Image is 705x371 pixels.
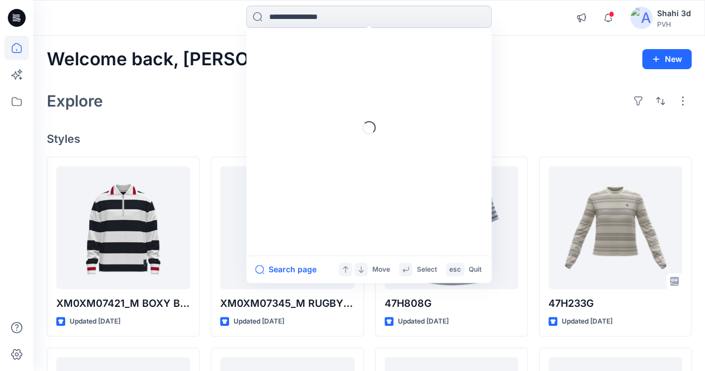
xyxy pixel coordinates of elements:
p: XM0XM07345_M RUGBY ENG STRIPE LS POLO_PROTO_V02 [220,296,354,311]
h4: Styles [47,132,692,146]
p: 47H808G [385,296,518,311]
button: Search page [255,263,317,276]
a: 47H233G [548,166,682,289]
p: Move [372,264,390,276]
p: Updated [DATE] [562,316,612,327]
p: Quit [469,264,482,276]
img: avatar [630,7,653,29]
p: Updated [DATE] [234,316,284,327]
p: Select [417,264,437,276]
div: PVH [657,20,691,28]
div: Shahi 3d [657,7,691,20]
button: New [642,49,692,69]
p: 47H233G [548,296,682,311]
p: Updated [DATE] [398,316,449,327]
p: esc [449,264,461,276]
a: XM0XM07421_M BOXY BRETON STRIPE HALF ZIP_PROTO_V01 [56,166,190,289]
p: Updated [DATE] [70,316,120,327]
a: XM0XM07345_M RUGBY ENG STRIPE LS POLO_PROTO_V02 [220,166,354,289]
h2: Welcome back, [PERSON_NAME] [47,49,332,70]
p: XM0XM07421_M BOXY BRETON STRIPE HALF ZIP_PROTO_V01 [56,296,190,311]
h2: Explore [47,92,103,110]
